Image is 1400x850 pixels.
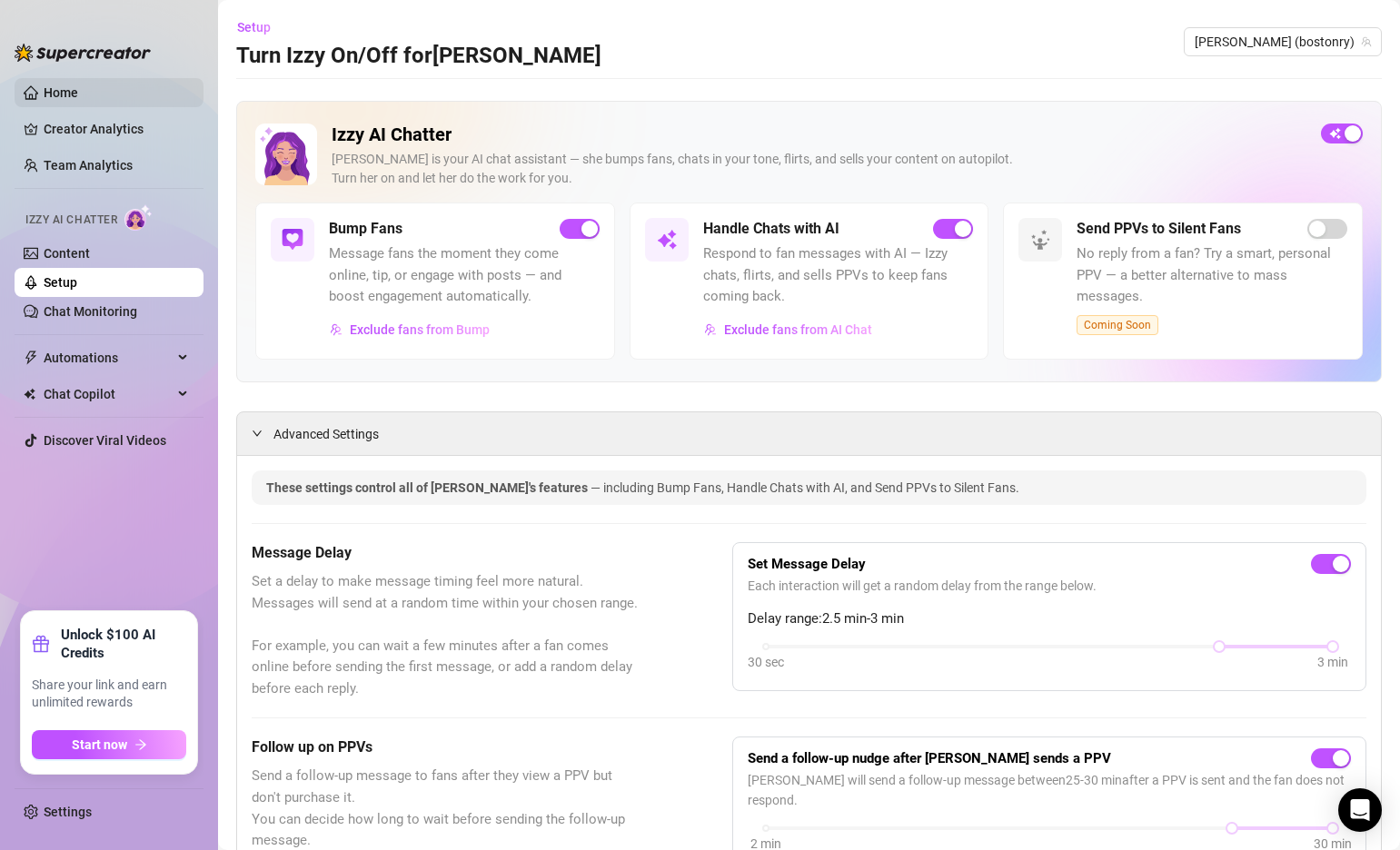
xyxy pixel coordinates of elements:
[273,424,379,444] span: Advanced Settings
[748,750,1111,766] strong: Send a follow-up nudge after [PERSON_NAME] sends a PPV
[703,218,839,240] h5: Handle Chats with AI
[252,571,641,699] span: Set a delay to make message timing feel more natural. Messages will send at a random time within ...
[236,13,285,42] button: Setup
[252,542,641,564] h5: Message Delay
[32,635,50,653] span: gift
[329,218,402,240] h5: Bump Fans
[748,608,1351,630] span: Delay range: 2.5 min - 3 min
[332,150,1306,188] div: [PERSON_NAME] is your AI chat assistant — she bumps fans, chats in your tone, flirts, and sells y...
[44,304,137,319] a: Chat Monitoring
[1077,218,1241,240] h5: Send PPVs to Silent Fans
[329,243,600,308] span: Message fans the moment they come online, tip, or engage with posts — and boost engagement automa...
[255,124,317,185] img: Izzy AI Chatter
[282,229,303,251] img: svg%3e
[24,388,35,400] img: Chat Copilot
[134,738,147,751] span: arrow-right
[1077,243,1347,308] span: No reply from a fan? Try a smart, personal PPV — a better alternative to mass messages.
[44,85,78,100] a: Home
[350,322,490,337] span: Exclude fans from Bump
[44,343,173,372] span: Automations
[329,315,491,344] button: Exclude fans from Bump
[236,42,601,71] h3: Turn Izzy On/Off for [PERSON_NAME]
[703,243,974,308] span: Respond to fan messages with AI — Izzy chats, flirts, and sells PPVs to keep fans coming back.
[15,44,151,62] img: logo-BBDzfeDw.svg
[703,315,873,344] button: Exclude fans from AI Chat
[44,805,92,819] a: Settings
[252,428,263,439] span: expanded
[1029,229,1051,251] img: svg%3e
[704,323,717,336] img: svg%3e
[1195,28,1371,55] span: Ryan (bostonry)
[656,229,678,251] img: svg%3e
[32,677,186,712] span: Share your link and earn unlimited rewards
[748,576,1351,596] span: Each interaction will get a random delay from the range below.
[1077,315,1158,335] span: Coming Soon
[1338,788,1382,832] div: Open Intercom Messenger
[32,730,186,759] button: Start nowarrow-right
[591,480,1019,495] span: — including Bump Fans, Handle Chats with AI, and Send PPVs to Silent Fans.
[124,204,153,231] img: AI Chatter
[748,770,1351,810] span: [PERSON_NAME] will send a follow-up message between 25 - 30 min after a PPV is sent and the fan d...
[252,423,273,443] div: expanded
[748,556,866,572] strong: Set Message Delay
[330,323,343,336] img: svg%3e
[44,158,133,173] a: Team Analytics
[44,433,166,448] a: Discover Viral Videos
[72,737,127,752] span: Start now
[44,275,77,290] a: Setup
[24,351,38,365] span: thunderbolt
[1317,652,1348,672] div: 3 min
[61,626,186,662] strong: Unlock $100 AI Credits
[237,20,271,35] span: Setup
[252,736,641,758] h5: Follow up on PPVs
[266,480,591,495] span: These settings control all of [PERSON_NAME]'s features
[724,322,872,337] span: Exclude fans from AI Chat
[748,652,784,672] div: 30 sec
[44,380,173,409] span: Chat Copilot
[25,212,117,229] span: Izzy AI Chatter
[44,114,189,143] a: Creator Analytics
[44,246,90,261] a: Content
[1361,36,1372,47] span: team
[332,124,1306,146] h2: Izzy AI Chatter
